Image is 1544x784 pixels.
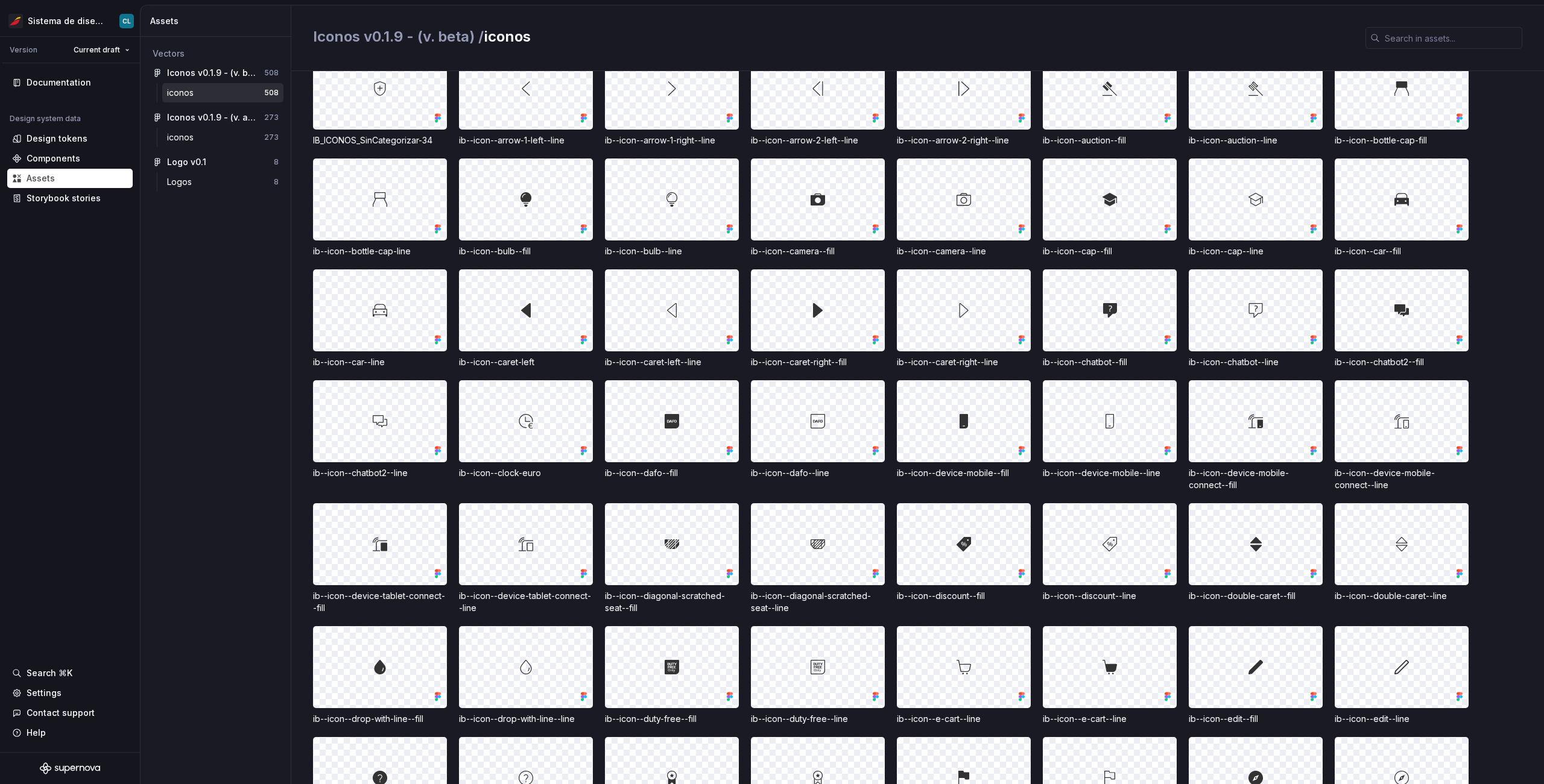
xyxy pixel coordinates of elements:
div: ib--icon--clock-euro [459,467,593,479]
a: Iconos v0.1.9 - (v. actual)273 [148,108,283,127]
div: 273 [264,133,279,142]
div: ib--icon--caret-right--line [897,356,1031,368]
div: ib--icon--arrow-2-right--line [897,134,1031,146]
div: Help [27,727,46,739]
div: ib--icon--arrow-1-right--line [605,134,739,146]
div: ib--icon--device-mobile--line [1043,467,1177,479]
div: ib--icon--bulb--fill [459,245,593,257]
div: ib--icon--caret-right--fill [751,356,885,368]
div: 508 [264,68,279,78]
div: Contact support [27,707,95,719]
div: Settings [27,687,62,699]
a: Documentation [7,73,133,92]
button: Search ⌘K [7,663,133,683]
a: Design tokens [7,129,133,148]
div: Assets [150,15,286,27]
div: ib--icon--camera--line [897,245,1031,257]
span: Iconos v0.1.9 - (v. beta) / [313,28,484,45]
div: ib--icon--diagonal-scratched-seat--fill [605,590,739,614]
div: Design tokens [27,133,87,145]
div: ib--icon--car--line [313,356,447,368]
div: Components [27,152,80,165]
button: Sistema de diseño IberiaCL [2,8,138,34]
div: ib--icon--device-tablet-connect--fill [313,590,447,614]
div: Documentation [27,77,91,89]
div: ib--icon--edit--line [1335,713,1469,725]
div: ib--icon--bottle-cap-fill [1335,134,1469,146]
div: ib--icon--chatbot--fill [1043,356,1177,368]
div: Storybook stories [27,192,101,204]
div: ib--icon--camera--fill [751,245,885,257]
div: ib--icon--bulb--line [605,245,739,257]
div: Iconos v0.1.9 - (v. beta) [167,67,257,79]
div: 8 [274,157,279,167]
div: ib--icon--arrow-1-left--line [459,134,593,146]
a: Assets [7,169,133,188]
div: ib--icon--dafo--fill [605,467,739,479]
div: 273 [264,113,279,122]
div: ib--icon--caret-left--line [605,356,739,368]
div: ib--icon--e-cart--line [897,713,1031,725]
a: Settings [7,683,133,703]
div: ib--icon--drop-with-line--line [459,713,593,725]
div: ib--icon--diagonal-scratched-seat--line [751,590,885,614]
div: ib--icon--dafo--line [751,467,885,479]
div: ib--icon--auction--fill [1043,134,1177,146]
div: ib--icon--auction--line [1189,134,1323,146]
a: Iconos v0.1.9 - (v. beta)508 [148,63,283,83]
div: IB_ICONOS_SinCategorizar-34 [313,134,447,146]
div: ib--icon--device-mobile-connect--fill [1189,467,1323,491]
div: Logo v0.1 [167,156,206,168]
a: Logo v0.18 [148,152,283,172]
div: ib--icon--caret-left [459,356,593,368]
div: ib--icon--device-tablet-connect--line [459,590,593,614]
div: Search ⌘K [27,667,72,679]
div: ib--icon--car--fill [1335,245,1469,257]
div: ib--icon--discount--line [1043,590,1177,602]
div: ib--icon--double-caret--line [1335,590,1469,602]
div: ib--icon--chatbot--line [1189,356,1323,368]
div: Vectors [153,48,279,60]
img: 55604660-494d-44a9-beb2-692398e9940a.png [8,14,23,28]
div: ib--icon--arrow-2-left--line [751,134,885,146]
div: Sistema de diseño Iberia [28,15,105,27]
button: Help [7,723,133,742]
div: ib--icon--device-mobile-connect--line [1335,467,1469,491]
div: ib--icon--e-cart--line [1043,713,1177,725]
div: ib--icon--edit--fill [1189,713,1323,725]
a: Storybook stories [7,189,133,208]
a: iconos508 [162,83,283,102]
div: ib--icon--cap--line [1189,245,1323,257]
div: ib--icon--chatbot2--fill [1335,356,1469,368]
div: iconos [167,87,198,99]
div: Assets [27,172,55,184]
button: Contact support [7,703,133,723]
div: Logos [167,176,197,188]
div: ib--icon--bottle-cap-line [313,245,447,257]
a: Logos8 [162,172,283,192]
div: Iconos v0.1.9 - (v. actual) [167,111,257,124]
div: ib--icon--drop-with-line--fill [313,713,447,725]
div: CL [122,16,131,26]
div: 508 [264,88,279,98]
div: Version [10,45,37,55]
div: ib--icon--duty-free--fill [605,713,739,725]
div: iconos [167,131,198,143]
svg: Supernova Logo [40,762,100,774]
div: Design system data [10,114,81,124]
a: iconos273 [162,128,283,147]
div: ib--icon--double-caret--fill [1189,590,1323,602]
div: ib--icon--duty-free--line [751,713,885,725]
span: Current draft [74,45,120,55]
button: Current draft [68,42,135,58]
div: ib--icon--discount--fill [897,590,1031,602]
div: ib--icon--cap--fill [1043,245,1177,257]
div: ib--icon--chatbot2--line [313,467,447,479]
a: Components [7,149,133,168]
div: ib--icon--device-mobile--fill [897,467,1031,479]
input: Search in assets... [1380,27,1522,49]
div: 8 [274,177,279,187]
h2: iconos [313,27,1351,46]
